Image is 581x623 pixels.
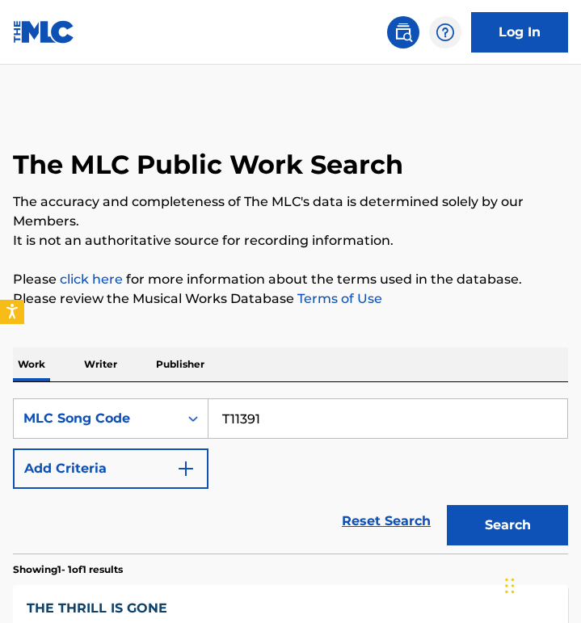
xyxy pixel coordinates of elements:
div: Drag [505,562,515,610]
a: Reset Search [334,503,439,539]
a: Terms of Use [294,291,382,306]
form: Search Form [13,398,568,554]
iframe: Chat Widget [500,545,581,623]
img: help [436,23,455,42]
img: MLC Logo [13,20,75,44]
div: Help [429,16,461,48]
a: click here [60,272,123,287]
img: 9d2ae6d4665cec9f34b9.svg [176,459,196,478]
p: Writer [79,347,122,381]
p: It is not an authoritative source for recording information. [13,231,568,250]
a: Log In [471,12,568,53]
p: The accuracy and completeness of The MLC's data is determined solely by our Members. [13,192,568,231]
p: Please for more information about the terms used in the database. [13,270,568,289]
a: Public Search [387,16,419,48]
button: Search [447,505,568,545]
div: THE THRILL IS GONE [27,599,554,618]
p: Please review the Musical Works Database [13,289,568,309]
button: Add Criteria [13,448,208,489]
p: Showing 1 - 1 of 1 results [13,562,123,577]
h1: The MLC Public Work Search [13,149,403,181]
p: Publisher [151,347,209,381]
img: search [394,23,413,42]
div: MLC Song Code [23,409,169,428]
p: Work [13,347,50,381]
